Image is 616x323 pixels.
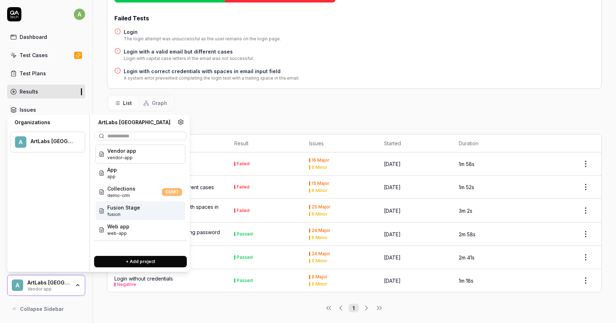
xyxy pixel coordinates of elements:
[234,183,250,191] button: Failed
[107,192,135,199] span: Project ID: ZAh6
[20,33,47,41] div: Dashboard
[459,231,476,237] time: 2m 58s
[94,256,187,267] button: + Add project
[31,138,76,145] div: ArtLabs Europe
[107,204,140,211] span: Fusion Stage
[7,48,85,62] a: Test Cases
[237,185,250,189] div: Failed
[20,305,64,313] span: Collapse Sidebar
[15,136,26,148] span: A
[237,208,250,213] div: Failed
[124,28,281,36] a: Login
[312,205,330,209] div: 25 Major
[7,85,85,99] a: Results
[10,119,85,126] div: Organizations
[237,232,253,236] div: Passed
[124,36,281,42] div: The login attempt was unsuccessful as the user remains on the login page.
[107,155,136,161] span: Project ID: GYLU
[234,207,250,215] button: Failed
[384,161,401,167] time: [DATE]
[459,278,473,284] time: 1m 18s
[124,67,299,75] a: Login with correct credentials with spaces in email input field
[312,282,328,286] div: 6 Minor
[107,223,129,230] span: Web app
[384,231,401,237] time: [DATE]
[152,99,167,107] span: Graph
[7,30,85,44] a: Dashboard
[74,7,85,21] button: a
[377,135,452,152] th: Started
[459,184,474,190] time: 1m 52s
[349,304,359,312] button: 1
[107,211,140,218] span: Project ID: N147
[124,55,254,62] div: Login with capital case letters in the email was not successful.
[384,278,401,284] time: [DATE]
[312,165,328,170] div: 6 Minor
[312,252,330,256] div: 24 Major
[459,254,474,261] time: 2m 41s
[7,302,85,316] button: Collapse Sidebar
[312,181,329,186] div: 15 Major
[312,236,328,240] div: 6 Minor
[20,106,36,113] div: Issues
[138,96,173,110] button: Graph
[114,275,173,287] div: Login without credentials
[7,66,85,80] a: Test Plans
[27,286,70,291] div: Vendor app
[94,119,178,126] div: ArtLabs [GEOGRAPHIC_DATA]
[312,188,328,193] div: 6 Minor
[7,275,85,296] button: AArtLabs [GEOGRAPHIC_DATA]Vendor app
[124,48,254,55] a: Login with a valid email but different cases
[384,254,401,261] time: [DATE]
[74,9,85,20] span: a
[12,279,23,291] span: A
[452,135,527,152] th: Duration
[162,188,182,196] span: DEMO
[459,161,474,167] time: 1m 58s
[10,132,85,152] button: AArtLabs [GEOGRAPHIC_DATA]
[20,88,38,95] div: Results
[124,75,299,81] div: A system error prevented completing the login test with a trailing space in the email.
[178,119,184,127] a: Organization settings
[312,275,328,279] div: 9 Major
[107,173,117,180] span: Project ID: 3Czu
[227,135,302,152] th: Result
[237,278,253,283] div: Passed
[94,143,187,250] div: Suggestions
[20,70,46,77] div: Test Plans
[109,96,138,110] button: List
[312,158,329,162] div: 16 Major
[237,162,250,166] div: Failed
[114,275,173,287] a: Login without credentialsNegative
[384,184,401,190] time: [DATE]
[107,117,602,130] h2: Login
[312,212,328,216] div: 6 Minor
[107,166,117,173] span: App
[384,208,401,214] time: [DATE]
[107,230,129,237] span: Project ID: DPa8
[459,208,472,214] time: 3m 2s
[107,147,136,155] span: Vendor app
[117,282,136,287] button: Negative
[20,51,48,59] div: Test Cases
[234,160,250,168] button: Failed
[27,279,70,286] div: ArtLabs Europe
[312,228,330,233] div: 24 Major
[107,185,135,192] span: Collections
[312,259,328,263] div: 5 Minor
[237,255,253,259] div: Passed
[7,103,85,117] a: Issues
[123,99,132,107] span: List
[114,14,594,22] div: Failed Tests
[302,135,377,152] th: Issues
